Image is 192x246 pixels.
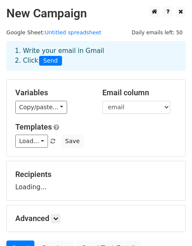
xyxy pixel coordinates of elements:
[15,214,177,223] h5: Advanced
[45,29,101,36] a: Untitled spreadsheet
[129,28,186,37] span: Daily emails left: 50
[15,170,177,179] h5: Recipients
[15,122,52,131] a: Templates
[39,56,62,66] span: Send
[15,170,177,192] div: Loading...
[15,135,48,148] a: Load...
[8,46,184,66] div: 1. Write your email in Gmail 2. Click
[6,29,102,36] small: Google Sheet:
[6,6,186,21] h2: New Campaign
[129,29,186,36] a: Daily emails left: 50
[102,88,177,97] h5: Email column
[15,101,67,114] a: Copy/paste...
[61,135,83,148] button: Save
[15,88,90,97] h5: Variables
